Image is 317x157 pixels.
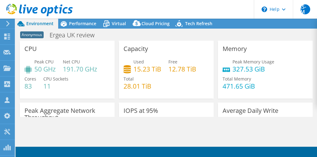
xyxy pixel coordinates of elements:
[24,45,37,52] h3: CPU
[124,107,158,114] h3: IOPS at 95%
[168,59,177,65] span: Free
[262,7,267,12] svg: \n
[63,66,97,72] h4: 191.70 GHz
[300,4,310,14] span: JS-M
[43,76,68,82] span: CPU Sockets
[124,45,148,52] h3: Capacity
[223,76,251,82] span: Total Memory
[185,21,212,26] span: Tech Refresh
[223,107,278,114] h3: Average Daily Write
[26,21,54,26] span: Environment
[47,32,104,39] h1: Ergea UK review
[141,21,170,26] span: Cloud Pricing
[24,83,36,90] h4: 83
[168,66,196,72] h4: 12.78 TiB
[232,59,274,65] span: Peak Memory Usage
[124,76,134,82] span: Total
[43,83,68,90] h4: 11
[133,66,161,72] h4: 15.23 TiB
[24,76,36,82] span: Cores
[232,66,274,72] h4: 327.53 GiB
[223,83,255,90] h4: 471.65 GiB
[69,21,96,26] span: Performance
[34,59,54,65] span: Peak CPU
[133,59,144,65] span: Used
[34,66,56,72] h4: 50 GHz
[24,107,110,121] h3: Peak Aggregate Network Throughput
[124,83,151,90] h4: 28.01 TiB
[223,45,247,52] h3: Memory
[20,31,44,38] span: Anonymous
[63,59,80,65] span: Net CPU
[112,21,126,26] span: Virtual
